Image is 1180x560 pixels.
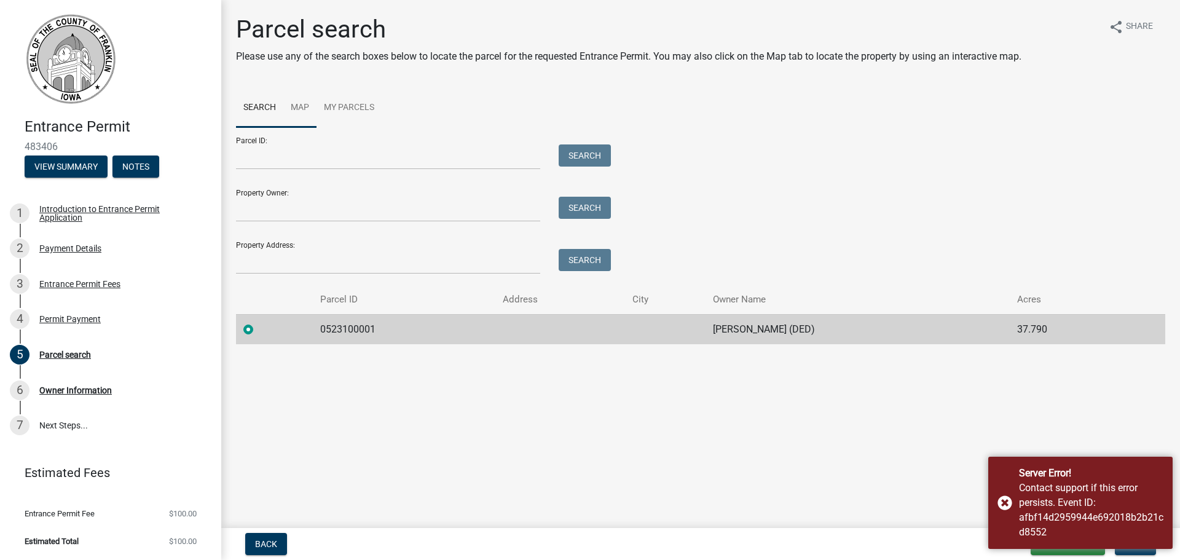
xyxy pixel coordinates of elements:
[255,539,277,549] span: Back
[25,537,79,545] span: Estimated Total
[283,89,317,128] a: Map
[706,285,1010,314] th: Owner Name
[559,197,611,219] button: Search
[317,89,382,128] a: My Parcels
[1019,466,1163,481] div: Server Error!
[1019,481,1163,540] div: Contact support if this error persists. Event ID: afbf14d2959944e692018b2b21cd8552
[39,315,101,323] div: Permit Payment
[1010,285,1127,314] th: Acres
[25,510,95,518] span: Entrance Permit Fee
[10,274,29,294] div: 3
[25,141,197,152] span: 483406
[10,416,29,435] div: 7
[39,386,112,395] div: Owner Information
[39,205,202,222] div: Introduction to Entrance Permit Application
[25,162,108,172] wm-modal-confirm: Summary
[625,285,705,314] th: City
[112,156,159,178] button: Notes
[10,460,202,485] a: Estimated Fees
[236,89,283,128] a: Search
[10,381,29,400] div: 6
[10,345,29,365] div: 5
[559,249,611,271] button: Search
[559,144,611,167] button: Search
[169,510,197,518] span: $100.00
[39,350,91,359] div: Parcel search
[313,314,495,344] td: 0523100001
[39,244,101,253] div: Payment Details
[10,239,29,258] div: 2
[706,314,1010,344] td: [PERSON_NAME] (DED)
[245,533,287,555] button: Back
[495,285,625,314] th: Address
[39,280,120,288] div: Entrance Permit Fees
[169,537,197,545] span: $100.00
[25,13,117,105] img: Franklin County, Iowa
[25,156,108,178] button: View Summary
[1010,314,1127,344] td: 37.790
[313,285,495,314] th: Parcel ID
[1099,15,1163,39] button: shareShare
[112,162,159,172] wm-modal-confirm: Notes
[10,309,29,329] div: 4
[236,49,1021,64] p: Please use any of the search boxes below to locate the parcel for the requested Entrance Permit. ...
[1109,20,1123,34] i: share
[10,203,29,223] div: 1
[25,118,211,136] h4: Entrance Permit
[236,15,1021,44] h1: Parcel search
[1126,20,1153,34] span: Share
